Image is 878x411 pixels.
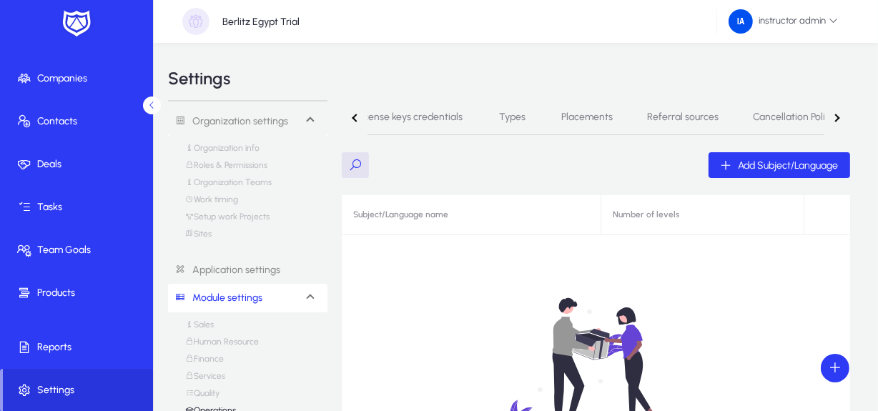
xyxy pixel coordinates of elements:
[561,112,613,122] span: Placements
[717,9,849,34] button: instructor admin
[647,112,719,122] span: Referral sources
[3,326,156,369] a: Reports
[185,177,272,194] a: Organization Teams
[185,388,219,405] a: Quality
[3,272,156,315] a: Products
[753,112,835,122] span: Cancellation Policy
[168,107,327,136] mat-expansion-panel-header: Organization settings
[168,136,327,257] div: Organization settings
[729,9,753,34] img: 239.png
[182,8,209,35] img: organization-placeholder.png
[3,229,156,272] a: Team Goals
[3,71,156,86] span: Companies
[739,159,839,172] span: Add Subject/Language
[3,100,156,143] a: Contacts
[59,9,94,39] img: white-logo.png
[185,194,238,212] a: Work timing
[168,109,288,135] a: Organization settings
[709,152,850,178] button: Add Subject/Language
[3,143,156,186] a: Deals
[3,243,156,257] span: Team Goals
[185,229,212,246] a: Sites
[168,257,327,284] a: Application settings
[729,9,838,34] span: instructor admin
[185,143,260,160] a: Organization info
[3,286,156,300] span: Products
[356,112,463,122] span: License keys credentials
[185,160,267,177] a: Roles & Permissions
[185,354,224,371] a: Finance
[185,320,214,337] a: Sales
[3,200,156,214] span: Tasks
[3,57,156,100] a: Companies
[499,112,526,122] span: Types
[168,285,262,312] a: Module settings
[222,16,300,28] p: Berlitz Egypt Trial
[3,157,156,172] span: Deals
[185,212,270,229] a: Setup work Projects
[3,186,156,229] a: Tasks
[3,114,156,129] span: Contacts
[185,337,259,354] a: Human Resource
[168,70,230,87] h3: Settings
[185,371,225,388] a: Services
[3,383,153,397] span: Settings
[3,340,156,355] span: Reports
[168,284,327,312] mat-expansion-panel-header: Module settings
